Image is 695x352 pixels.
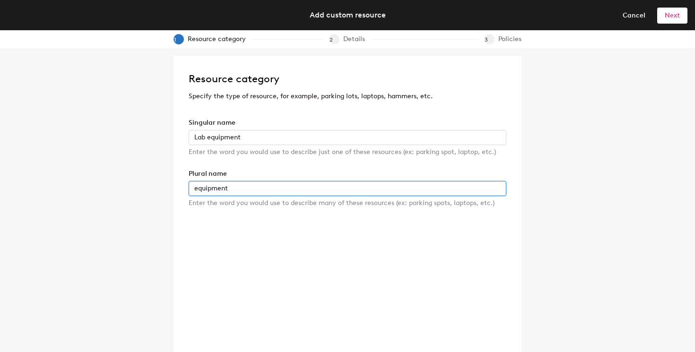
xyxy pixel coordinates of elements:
h2: Resource category [189,70,506,87]
span: 2 [330,36,341,43]
div: Singular name [189,118,506,128]
div: Enter the word you would use to describe many of these resources (ex: parking spots, laptops, etc.) [189,198,506,208]
span: Cancel [623,11,645,19]
span: Next [665,11,680,19]
button: Next [657,8,687,23]
span: 1 [174,36,185,43]
div: Policies [498,34,521,44]
div: Enter the word you would use to describe just one of these resources (ex: parking spot, laptop, e... [189,147,506,157]
div: Plural name [189,169,506,179]
button: Cancel [615,8,653,23]
input: Ex: Desk, Parking spot, Laptop [189,130,506,145]
span: 3 [485,36,496,43]
div: Details [343,34,371,44]
div: Resource category [188,34,252,44]
div: Add custom resource [310,9,386,21]
p: Specify the type of resource, for example, parking lots, laptops, hammers, etc. [189,91,506,102]
input: Ex: Desks, Parking spots, Laptops [189,181,506,196]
